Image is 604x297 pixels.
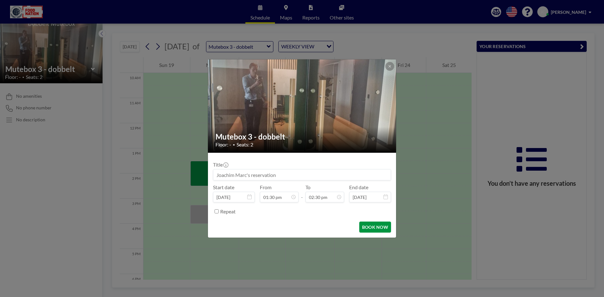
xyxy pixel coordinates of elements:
input: Joachim Marc's reservation [213,169,391,180]
span: Floor: - [215,141,231,148]
label: To [305,184,310,190]
button: BOOK NOW [359,222,391,233]
span: - [301,186,303,200]
span: Seats: 2 [237,141,253,148]
label: Title [213,162,228,168]
label: End date [349,184,368,190]
h2: Mutebox 3 - dobbelt [215,132,389,141]
span: • [233,142,235,147]
label: From [260,184,271,190]
label: Start date [213,184,234,190]
label: Repeat [220,208,236,215]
